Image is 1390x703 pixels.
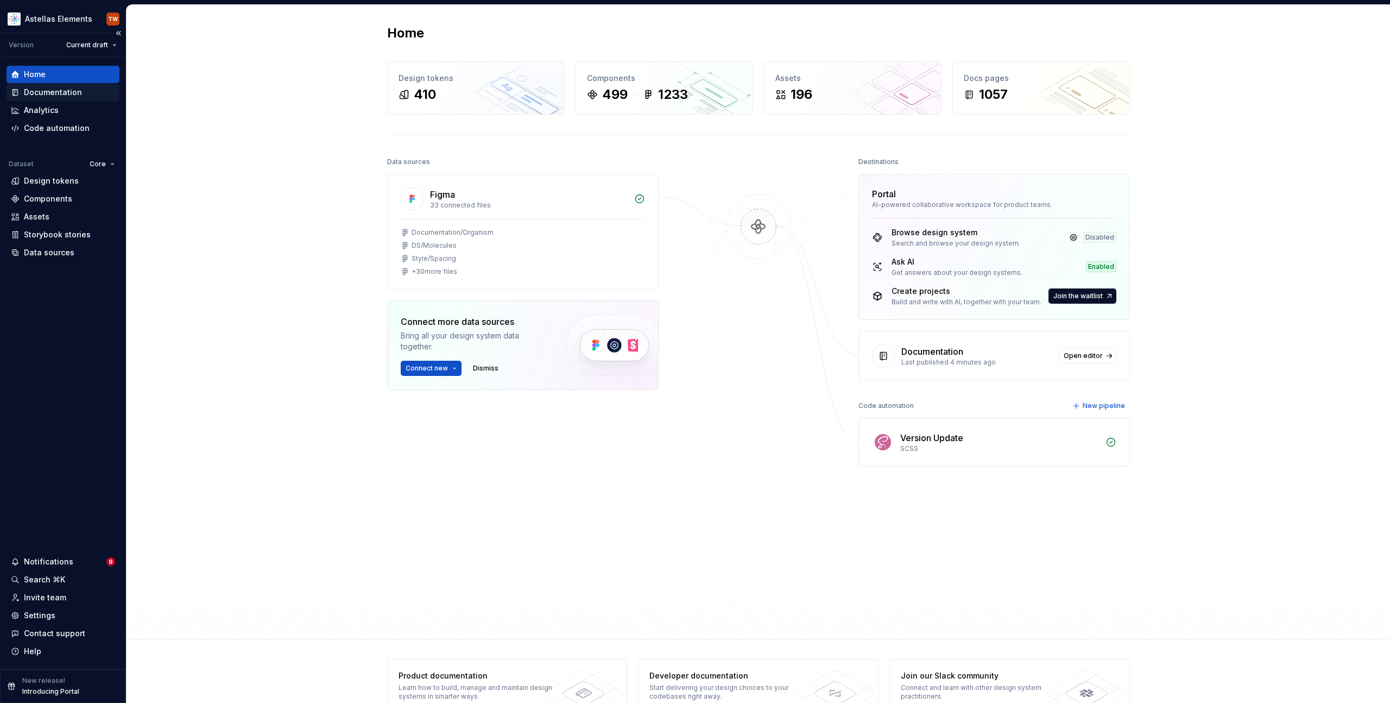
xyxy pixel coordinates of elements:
[858,154,899,170] div: Destinations
[106,557,115,566] span: 9
[576,61,753,115] a: Components4991233
[412,267,457,276] div: + 30 more files
[24,592,66,603] div: Invite team
[7,553,119,570] button: Notifications9
[7,589,119,606] a: Invite team
[85,156,119,172] button: Core
[25,14,92,24] div: Astellas Elements
[764,61,942,115] a: Assets196
[9,160,34,168] div: Dataset
[430,201,628,210] div: 33 connected files
[7,625,119,642] button: Contact support
[399,73,553,84] div: Design tokens
[7,244,119,261] a: Data sources
[7,190,119,208] a: Components
[66,41,108,49] span: Current draft
[7,102,119,119] a: Analytics
[649,683,807,701] div: Start delivering your design choices to your codebases right away.
[964,73,1119,84] div: Docs pages
[1086,261,1116,272] div: Enabled
[24,123,90,134] div: Code automation
[24,87,82,98] div: Documentation
[775,73,930,84] div: Assets
[872,200,1116,209] div: AI-powered collaborative workspace for product teams.
[8,12,21,26] img: b2369ad3-f38c-46c1-b2a2-f2452fdbdcd2.png
[1083,401,1125,410] span: New pipeline
[901,358,1052,367] div: Last published 4 minutes ago
[7,571,119,588] button: Search ⌘K
[892,298,1041,306] div: Build and write with AI, together with your team.
[22,676,65,685] p: New release!
[900,444,1099,453] div: SCSS
[658,86,688,103] div: 1233
[7,643,119,660] button: Help
[1083,232,1116,243] div: Disabled
[387,61,565,115] a: Design tokens410
[24,610,55,621] div: Settings
[1053,292,1103,300] span: Join the waitlist
[387,174,659,290] a: Figma33 connected filesDocumentation/OrganismDS/MoleculesStyle/Spacing+30more files
[9,41,34,49] div: Version
[401,315,547,328] div: Connect more data sources
[61,37,122,53] button: Current draft
[2,7,124,30] button: Astellas ElementsTW
[401,361,462,376] button: Connect new
[406,364,448,373] span: Connect new
[412,241,457,250] div: DS/Molecules
[872,187,896,200] div: Portal
[7,208,119,225] a: Assets
[24,229,91,240] div: Storybook stories
[892,256,1022,267] div: Ask AI
[387,154,430,170] div: Data sources
[24,69,46,80] div: Home
[7,84,119,101] a: Documentation
[24,556,73,567] div: Notifications
[111,26,126,41] button: Collapse sidebar
[24,247,74,258] div: Data sources
[1048,288,1116,304] button: Join the waitlist
[1069,398,1130,413] button: New pipeline
[7,607,119,624] a: Settings
[468,361,503,376] button: Dismiss
[791,86,812,103] div: 196
[892,286,1041,297] div: Create projects
[892,239,1020,248] div: Search and browse your design system.
[399,683,557,701] div: Learn how to build, manage and maintain design systems in smarter ways.
[22,687,79,696] p: Introducing Portal
[7,66,119,83] a: Home
[24,574,65,585] div: Search ⌘K
[401,330,547,352] div: Bring all your design system data together.
[473,364,498,373] span: Dismiss
[7,172,119,190] a: Design tokens
[979,86,1008,103] div: 1057
[901,345,963,358] div: Documentation
[430,188,455,201] div: Figma
[387,24,424,42] h2: Home
[24,175,79,186] div: Design tokens
[108,15,118,23] div: TW
[1059,348,1116,363] a: Open editor
[414,86,436,103] div: 410
[24,646,41,657] div: Help
[412,228,494,237] div: Documentation/Organism
[412,254,456,263] div: Style/Spacing
[901,670,1059,681] div: Join our Slack community
[1064,351,1103,360] span: Open editor
[649,670,807,681] div: Developer documentation
[24,628,85,639] div: Contact support
[900,431,963,444] div: Version Update
[24,193,72,204] div: Components
[892,227,1020,238] div: Browse design system
[7,120,119,137] a: Code automation
[7,226,119,243] a: Storybook stories
[90,160,106,168] span: Core
[587,73,742,84] div: Components
[892,268,1022,277] div: Get answers about your design systems.
[24,105,59,116] div: Analytics
[24,211,49,222] div: Assets
[399,670,557,681] div: Product documentation
[602,86,628,103] div: 499
[858,398,914,413] div: Code automation
[901,683,1059,701] div: Connect and learn with other design system practitioners.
